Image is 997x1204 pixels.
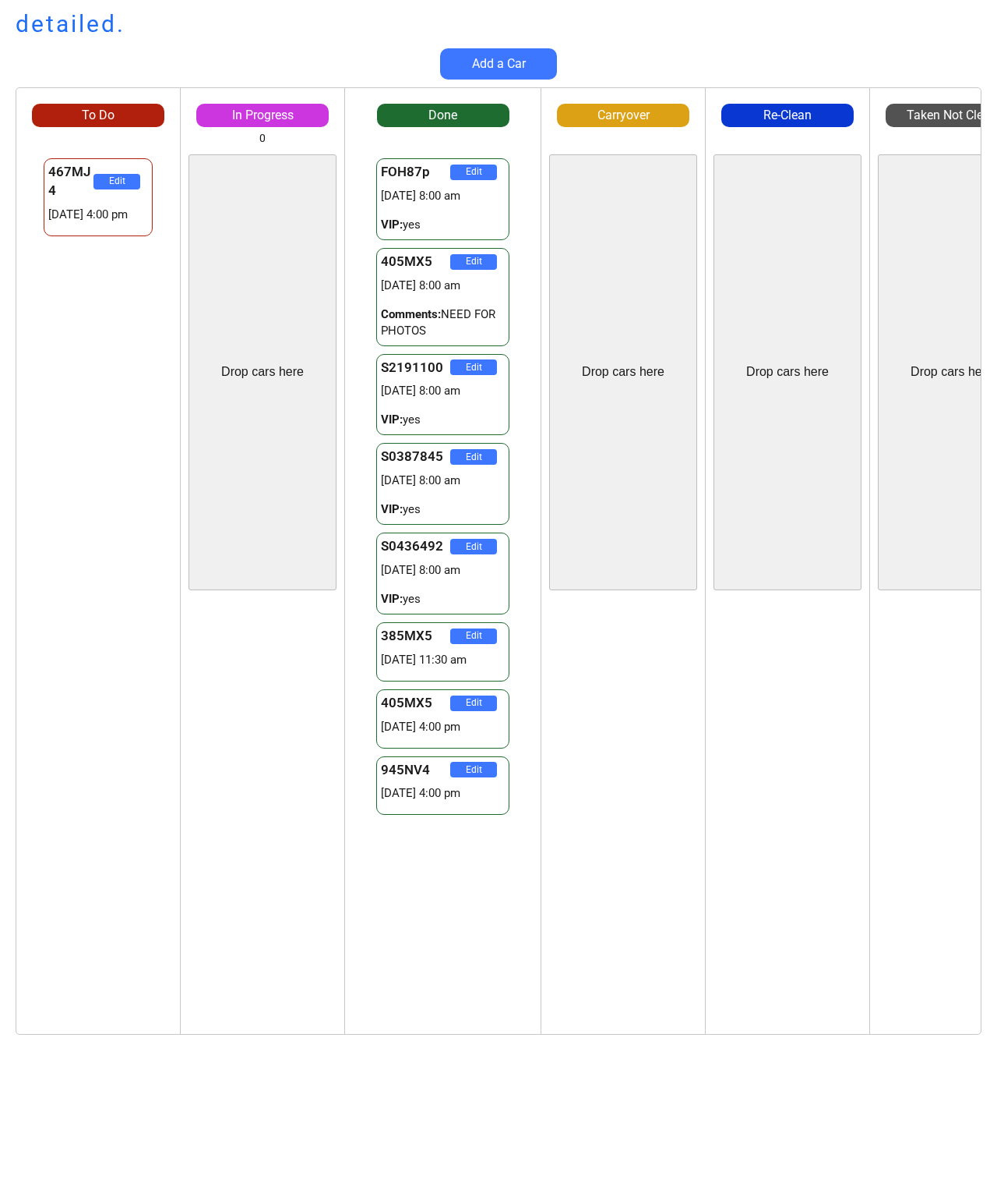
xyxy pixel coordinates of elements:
div: yes [381,501,505,518]
div: [DATE] 4:00 pm [381,785,505,802]
div: Drop cars here [582,363,664,381]
div: 385MX5 [381,627,450,646]
strong: VIP: [381,502,403,516]
strong: VIP: [381,218,403,232]
div: S0436492 [381,537,450,556]
button: Add a Car [440,48,557,80]
div: Drop cars here [221,363,304,381]
div: In Progress [196,107,329,124]
div: S0387845 [381,448,450,466]
div: S2191100 [381,359,450,377]
div: 405MX5 [381,694,450,713]
div: 0 [259,131,266,147]
div: [DATE] 8:00 am [381,562,505,579]
button: Edit [450,449,497,465]
div: Re-Clean [721,107,854,124]
button: Edit [93,174,140,189]
strong: VIP: [381,413,403,427]
div: [DATE] 8:00 am [381,278,505,294]
div: Done [377,107,509,124]
button: Edit [450,539,497,554]
div: FOH87p [381,163,450,182]
div: To Do [32,107,164,124]
div: [DATE] 4:00 pm [48,207,148,223]
div: [DATE] 4:00 pm [381,719,505,735]
button: Edit [450,629,497,644]
div: 405MX5 [381,253,450,271]
strong: Comments: [381,307,441,321]
button: Edit [450,165,497,180]
div: [DATE] 8:00 am [381,473,505,489]
div: Drop cars here [911,363,993,381]
div: yes [381,412,505,428]
button: Edit [450,762,497,777]
button: Edit [450,359,497,375]
div: yes [381,591,505,607]
div: [DATE] 8:00 am [381,188,505,204]
strong: VIP: [381,592,403,606]
button: Edit [450,254,497,270]
div: Carryover [557,107,689,124]
div: NEED FOR PHOTOS [381,306,505,339]
div: yes [381,217,505,233]
div: 467MJ4 [48,163,93,200]
div: [DATE] 11:30 am [381,652,505,668]
div: [DATE] 8:00 am [381,383,505,399]
button: Edit [450,696,497,711]
div: Drop cars here [746,363,829,381]
div: 945NV4 [381,761,450,780]
h1: detailed. [16,8,125,41]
